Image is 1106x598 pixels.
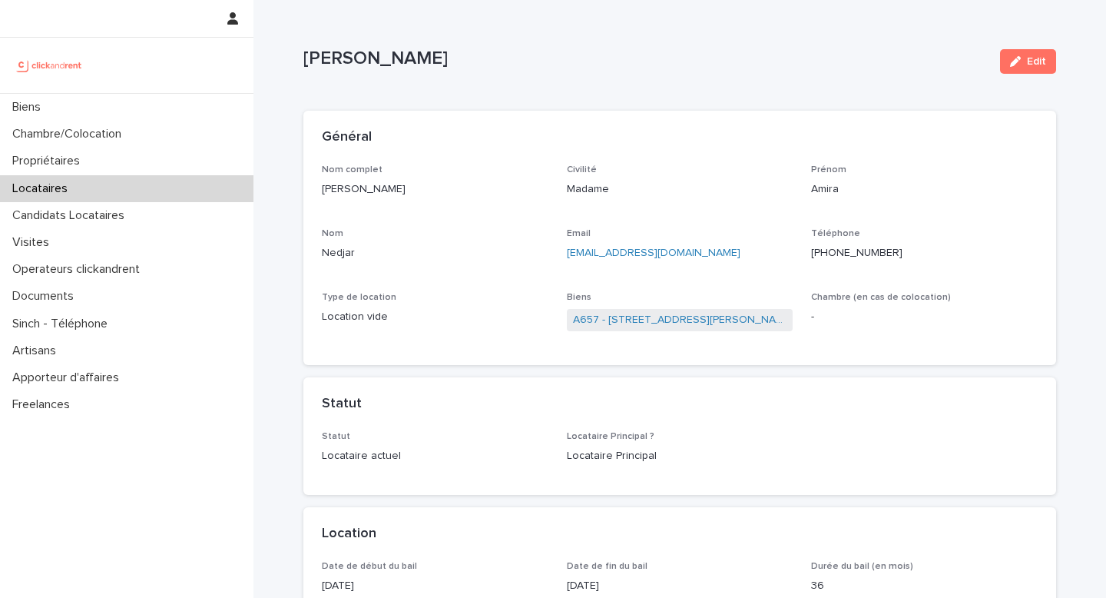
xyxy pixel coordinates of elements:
[322,396,362,413] h2: Statut
[811,229,860,238] span: Téléphone
[1027,56,1046,67] span: Edit
[322,432,350,441] span: Statut
[811,309,1038,325] p: -
[322,229,343,238] span: Nom
[6,317,120,331] p: Sinch - Téléphone
[6,262,152,277] p: Operateurs clickandrent
[567,293,591,302] span: Biens
[811,578,1038,594] p: 36
[567,578,793,594] p: [DATE]
[322,181,548,198] p: [PERSON_NAME]
[322,526,376,543] h2: Location
[811,293,951,302] span: Chambre (en cas de colocation)
[6,154,92,168] p: Propriétaires
[6,397,82,412] p: Freelances
[322,245,548,261] p: Nedjar
[573,312,787,328] a: A657 - [STREET_ADDRESS][PERSON_NAME]
[6,289,86,304] p: Documents
[811,248,902,258] ringoverc2c-84e06f14122c: Call with Ringover
[322,293,396,302] span: Type de location
[811,248,902,258] ringoverc2c-number-84e06f14122c: [PHONE_NUMBER]
[322,448,548,464] p: Locataire actuel
[811,181,1038,198] p: Amira
[322,129,372,146] h2: Général
[322,562,417,571] span: Date de début du bail
[303,48,988,70] p: [PERSON_NAME]
[567,562,647,571] span: Date de fin du bail
[567,181,793,198] p: Madame
[6,235,61,250] p: Visites
[811,165,846,174] span: Prénom
[567,448,793,464] p: Locataire Principal
[6,181,80,196] p: Locataires
[567,248,740,258] a: [EMAIL_ADDRESS][DOMAIN_NAME]
[567,229,591,238] span: Email
[6,208,137,223] p: Candidats Locataires
[6,344,68,358] p: Artisans
[6,100,53,115] p: Biens
[322,578,548,594] p: [DATE]
[6,370,131,385] p: Apporteur d'affaires
[567,165,597,174] span: Civilité
[6,127,134,141] p: Chambre/Colocation
[12,50,87,81] img: UCB0brd3T0yccxBKYDjQ
[322,165,382,174] span: Nom complet
[1000,49,1056,74] button: Edit
[567,432,654,441] span: Locataire Principal ?
[322,309,548,325] p: Location vide
[811,562,913,571] span: Durée du bail (en mois)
